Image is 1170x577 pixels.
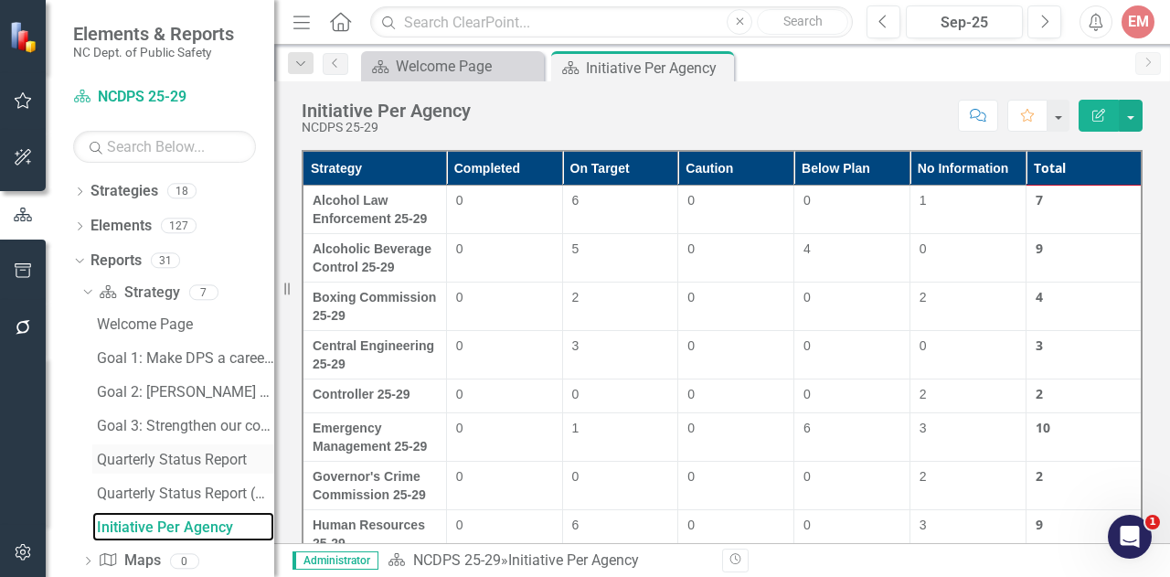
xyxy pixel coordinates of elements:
[92,309,274,338] a: Welcome Page
[1108,515,1152,559] iframe: Intercom live chat
[1036,516,1043,533] span: 9
[920,290,927,305] span: 2
[1145,515,1160,529] span: 1
[313,241,431,274] span: Alcoholic Beverage Control 25-29
[167,184,197,199] div: 18
[456,387,463,401] span: 0
[920,387,927,401] span: 2
[456,241,463,256] span: 0
[99,283,179,304] a: Strategy
[803,387,811,401] span: 0
[313,290,436,323] span: Boxing Commission 25-29
[292,551,378,570] span: Administrator
[1036,288,1043,305] span: 4
[189,284,218,300] div: 7
[803,469,811,484] span: 0
[9,20,41,52] img: ClearPoint Strategy
[99,550,160,572] a: Maps
[508,551,639,569] div: Initiative Per Agency
[92,512,274,541] a: Initiative Per Agency
[572,241,580,256] span: 5
[73,87,256,108] a: NCDPS 25-29
[97,316,274,333] div: Welcome Page
[783,14,823,28] span: Search
[572,290,580,305] span: 2
[687,518,695,532] span: 0
[456,290,463,305] span: 0
[803,518,811,532] span: 0
[572,338,580,353] span: 3
[687,241,695,256] span: 0
[73,23,234,45] span: Elements & Reports
[313,338,434,371] span: Central Engineering 25-29
[920,193,927,208] span: 1
[161,219,197,234] div: 127
[803,193,811,208] span: 0
[1036,419,1050,436] span: 10
[687,290,695,305] span: 0
[572,469,580,484] span: 0
[920,469,927,484] span: 2
[92,444,274,474] a: Quarterly Status Report
[572,387,580,401] span: 0
[920,518,927,532] span: 3
[92,343,274,372] a: Goal 1: Make DPS a career destination
[920,241,927,256] span: 0
[456,193,463,208] span: 0
[97,350,274,367] div: Goal 1: Make DPS a career destination
[92,411,274,440] a: Goal 3: Strengthen our comprehensive approach to public safety
[302,101,471,121] div: Initiative Per Agency
[313,421,427,454] span: Emergency Management 25-29
[396,55,539,78] div: Welcome Page
[302,121,471,134] div: NCDPS 25-29
[1036,385,1043,402] span: 2
[170,553,199,569] div: 0
[456,469,463,484] span: 0
[803,241,811,256] span: 4
[97,452,274,468] div: Quarterly Status Report
[413,551,501,569] a: NCDPS 25-29
[920,338,927,353] span: 0
[1122,5,1154,38] button: EM
[1036,467,1043,485] span: 2
[90,216,152,237] a: Elements
[97,519,274,536] div: Initiative Per Agency
[586,57,729,80] div: Initiative Per Agency
[572,518,580,532] span: 6
[92,478,274,508] a: Quarterly Status Report (Objective Measures)
[73,45,234,59] small: NC Dept. of Public Safety
[97,418,274,434] div: Goal 3: Strengthen our comprehensive approach to public safety
[370,6,853,38] input: Search ClearPoint...
[456,518,463,532] span: 0
[803,290,811,305] span: 0
[912,12,1016,34] div: Sep-25
[366,55,539,78] a: Welcome Page
[456,421,463,435] span: 0
[687,193,695,208] span: 0
[388,550,708,572] div: »
[757,9,848,35] button: Search
[1036,240,1043,257] span: 9
[313,193,427,226] span: Alcohol Law Enforcement 25-29
[313,387,410,401] span: Controller 25-29
[906,5,1023,38] button: Sep-25
[803,421,811,435] span: 6
[1036,337,1043,354] span: 3
[97,384,274,401] div: Goal 2: [PERSON_NAME] a culture of excellent service, safety, and innovation
[572,193,580,208] span: 6
[90,251,142,272] a: Reports
[97,486,274,502] div: Quarterly Status Report (Objective Measures)
[90,181,158,202] a: Strategies
[920,421,927,435] span: 3
[687,421,695,435] span: 0
[151,252,180,268] div: 31
[687,387,695,401] span: 0
[1036,191,1043,208] span: 7
[313,518,425,550] span: Human Resources 25-29
[687,338,695,353] span: 0
[572,421,580,435] span: 1
[92,377,274,406] a: Goal 2: [PERSON_NAME] a culture of excellent service, safety, and innovation
[456,338,463,353] span: 0
[687,469,695,484] span: 0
